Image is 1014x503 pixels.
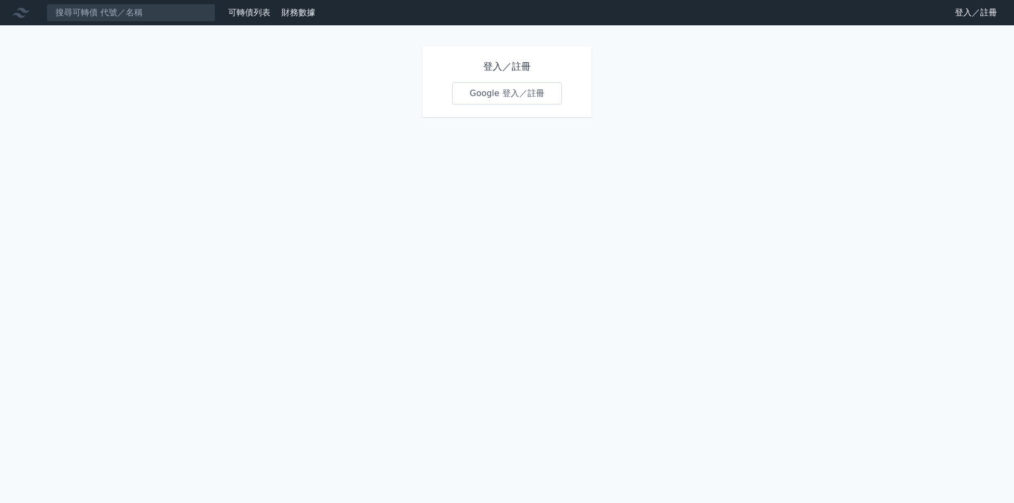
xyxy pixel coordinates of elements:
[46,4,215,22] input: 搜尋可轉債 代號／名稱
[452,59,562,74] h1: 登入／註冊
[946,4,1006,21] a: 登入／註冊
[281,7,315,17] a: 財務數據
[228,7,270,17] a: 可轉債列表
[452,82,562,105] a: Google 登入／註冊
